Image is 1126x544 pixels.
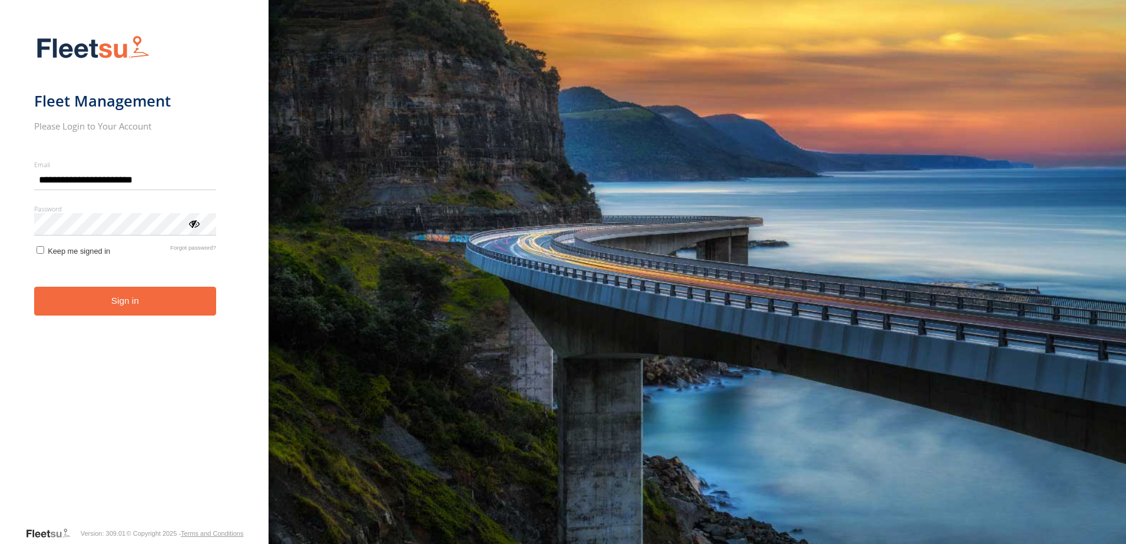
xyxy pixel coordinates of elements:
div: Version: 309.01 [81,530,125,537]
label: Email [34,160,216,169]
div: © Copyright 2025 - [127,530,244,537]
button: Sign in [34,287,216,316]
span: Keep me signed in [48,247,110,256]
a: Terms and Conditions [181,530,243,537]
input: Keep me signed in [37,246,44,254]
img: Fleetsu [34,33,152,63]
label: Password [34,204,216,213]
a: Visit our Website [25,528,80,539]
div: ViewPassword [188,217,200,229]
form: main [34,28,235,526]
h1: Fleet Management [34,91,216,111]
h2: Please Login to Your Account [34,120,216,132]
a: Forgot password? [170,244,216,256]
